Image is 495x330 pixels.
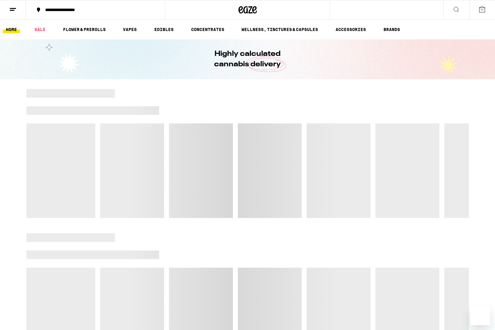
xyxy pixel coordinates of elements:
[188,26,227,33] a: CONCENTRATES
[332,26,369,33] a: ACCESSORIES
[238,26,321,33] a: WELLNESS, TINCTURES & CAPSULES
[197,49,298,70] h1: Highly calculated cannabis delivery
[3,26,20,33] a: HOME
[470,305,490,325] iframe: Button to launch messaging window
[60,26,109,33] a: FLOWER & PREROLLS
[151,26,177,33] a: EDIBLES
[120,26,140,33] a: VAPES
[31,26,49,33] a: SALE
[380,26,403,33] a: BRANDS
